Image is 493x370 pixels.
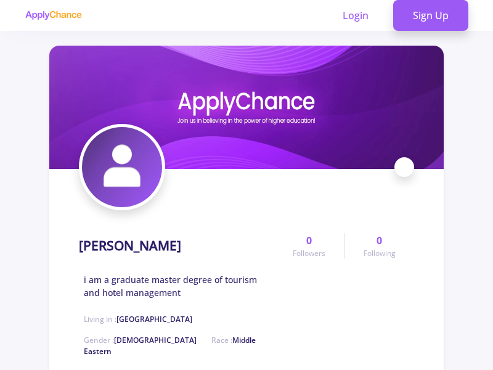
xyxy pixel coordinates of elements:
span: i am a graduate master degree of tourism and hotel management [84,273,274,299]
span: [GEOGRAPHIC_DATA] [116,314,192,324]
img: niloofar babaeecover image [49,46,444,169]
span: Middle Eastern [84,335,256,356]
span: [DEMOGRAPHIC_DATA] [114,335,197,345]
span: Living in : [84,314,192,324]
a: 0Following [344,233,414,259]
span: Followers [293,248,325,259]
span: Gender : [84,335,197,345]
span: 0 [377,233,382,248]
span: Race : [84,335,256,356]
span: 0 [306,233,312,248]
img: niloofar babaeeavatar [82,127,162,207]
span: Following [364,248,396,259]
h1: [PERSON_NAME] [79,238,181,253]
a: 0Followers [274,233,344,259]
img: applychance logo text only [25,10,82,20]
